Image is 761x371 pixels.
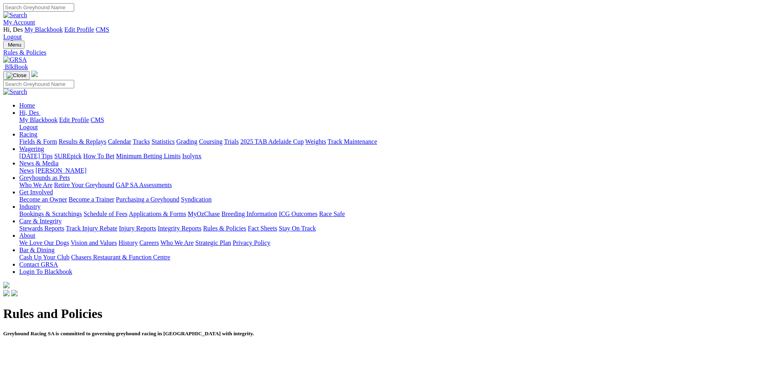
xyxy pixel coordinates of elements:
a: Logout [19,124,38,130]
a: Fact Sheets [248,225,277,232]
a: Bookings & Scratchings [19,210,82,217]
a: Bar & Dining [19,247,55,253]
a: CMS [96,26,110,33]
a: How To Bet [83,153,115,159]
a: My Account [3,19,35,26]
a: Who We Are [19,181,53,188]
a: Rules & Policies [3,49,758,56]
a: Industry [19,203,41,210]
a: [DATE] Tips [19,153,53,159]
a: Login To Blackbook [19,268,72,275]
a: Minimum Betting Limits [116,153,181,159]
input: Search [3,80,74,88]
a: Syndication [181,196,211,203]
a: Become an Owner [19,196,67,203]
div: Wagering [19,153,758,160]
div: Industry [19,210,758,218]
a: Care & Integrity [19,218,62,224]
a: Stewards Reports [19,225,64,232]
h5: Greyhound Racing SA is committed to governing greyhound racing in [GEOGRAPHIC_DATA] with integrity. [3,330,758,337]
a: Isolynx [182,153,201,159]
a: 2025 TAB Adelaide Cup [240,138,304,145]
a: Racing [19,131,37,138]
img: Close [6,72,26,79]
input: Search [3,3,74,12]
a: News & Media [19,160,59,167]
a: We Love Our Dogs [19,239,69,246]
a: Fields & Form [19,138,57,145]
a: Chasers Restaurant & Function Centre [71,254,170,261]
img: logo-grsa-white.png [31,71,38,77]
a: Contact GRSA [19,261,58,268]
h1: Rules and Policies [3,306,758,321]
a: Stay On Track [279,225,316,232]
a: ICG Outcomes [279,210,317,217]
a: My Blackbook [19,116,58,123]
a: Careers [139,239,159,246]
div: Bar & Dining [19,254,758,261]
span: BlkBook [5,63,28,70]
a: Cash Up Your Club [19,254,69,261]
div: About [19,239,758,247]
a: Vision and Values [71,239,117,246]
a: Logout [3,33,22,40]
span: Hi, Des [19,109,39,116]
a: SUREpick [54,153,81,159]
a: Grading [177,138,197,145]
a: About [19,232,35,239]
a: Become a Trainer [69,196,114,203]
a: GAP SA Assessments [116,181,172,188]
img: facebook.svg [3,290,10,296]
a: Tracks [133,138,150,145]
div: News & Media [19,167,758,174]
a: Rules & Policies [203,225,246,232]
a: Calendar [108,138,131,145]
a: Edit Profile [59,116,89,123]
a: My Blackbook [24,26,63,33]
a: Who We Are [160,239,194,246]
a: CMS [91,116,104,123]
a: Schedule of Fees [83,210,127,217]
a: Coursing [199,138,223,145]
div: Care & Integrity [19,225,758,232]
a: Get Involved [19,189,53,196]
a: Applications & Forms [129,210,186,217]
a: [PERSON_NAME] [35,167,86,174]
img: Search [3,12,27,19]
button: Toggle navigation [3,71,30,80]
a: Breeding Information [221,210,277,217]
a: Track Injury Rebate [66,225,117,232]
a: Weights [305,138,326,145]
a: History [118,239,138,246]
a: News [19,167,34,174]
a: Strategic Plan [195,239,231,246]
a: Wagering [19,145,44,152]
a: Hi, Des [19,109,41,116]
a: Race Safe [319,210,345,217]
div: My Account [3,26,758,41]
a: Track Maintenance [328,138,377,145]
a: Greyhounds as Pets [19,174,70,181]
a: Injury Reports [119,225,156,232]
a: Integrity Reports [158,225,201,232]
img: logo-grsa-white.png [3,282,10,288]
img: Search [3,88,27,96]
img: twitter.svg [11,290,18,296]
span: Hi, Des [3,26,23,33]
div: Racing [19,138,758,145]
a: Trials [224,138,239,145]
img: GRSA [3,56,27,63]
a: Results & Replays [59,138,106,145]
a: Home [19,102,35,109]
a: Privacy Policy [233,239,270,246]
div: Get Involved [19,196,758,203]
div: Greyhounds as Pets [19,181,758,189]
a: Statistics [152,138,175,145]
a: MyOzChase [188,210,220,217]
a: Purchasing a Greyhound [116,196,179,203]
a: BlkBook [3,63,28,70]
a: Edit Profile [64,26,94,33]
a: Retire Your Greyhound [54,181,114,188]
span: Menu [8,42,21,48]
